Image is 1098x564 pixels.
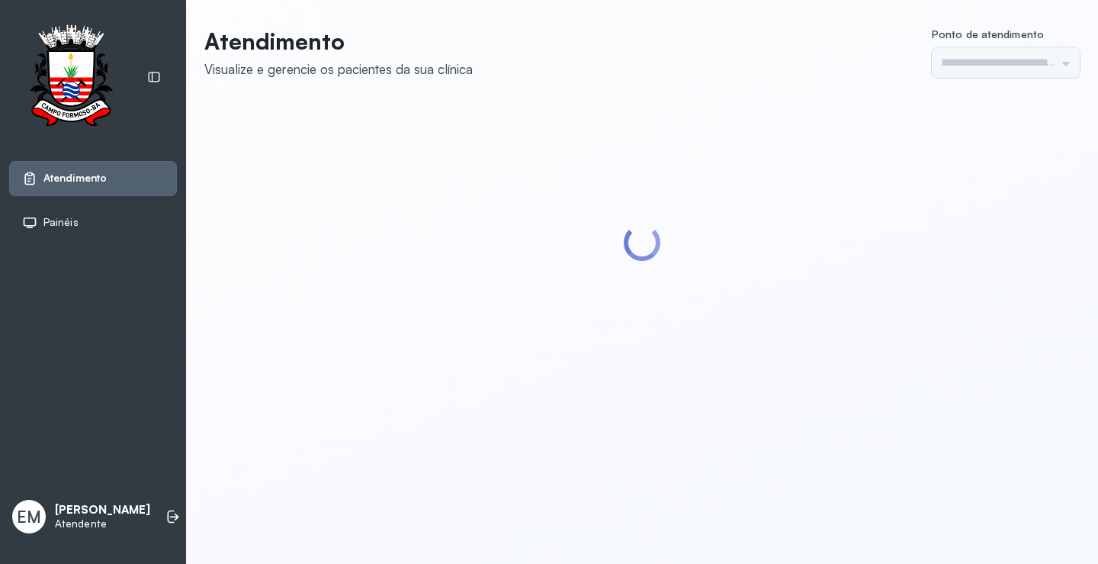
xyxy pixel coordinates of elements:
[22,171,164,186] a: Atendimento
[17,507,41,527] span: EM
[55,503,150,517] p: [PERSON_NAME]
[204,27,473,55] p: Atendimento
[932,27,1044,40] span: Ponto de atendimento
[55,517,150,530] p: Atendente
[16,24,126,131] img: Logotipo do estabelecimento
[204,61,473,77] div: Visualize e gerencie os pacientes da sua clínica
[43,216,79,229] span: Painéis
[43,172,107,185] span: Atendimento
